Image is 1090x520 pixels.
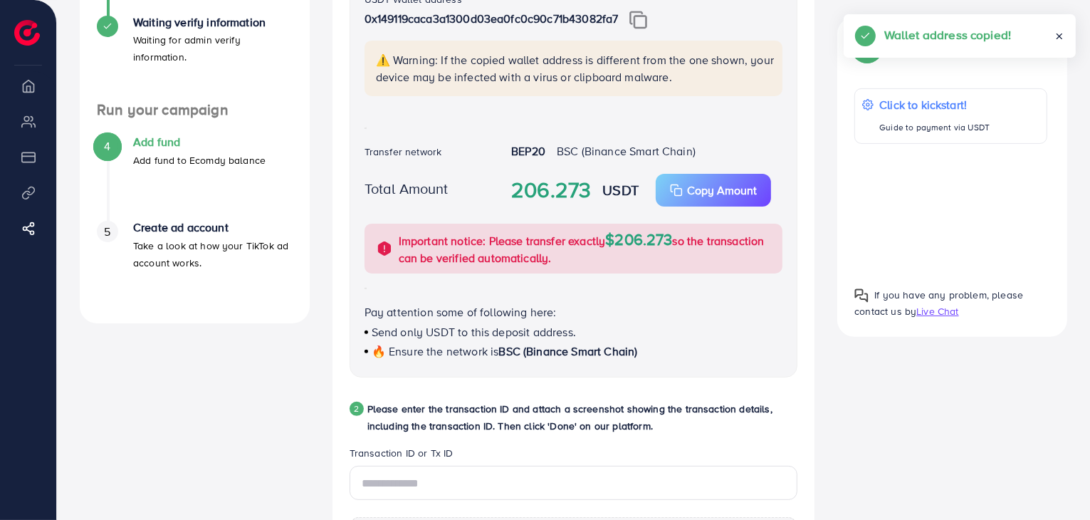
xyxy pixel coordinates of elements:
h4: Create ad account [133,221,293,234]
button: Copy Amount [656,174,771,207]
span: If you have any problem, please contact us by [854,288,1023,318]
span: 🔥 Ensure the network is [372,343,499,359]
p: Click to kickstart! [879,96,990,113]
label: Transfer network [365,145,442,159]
strong: USDT [602,180,639,200]
strong: 206.273 [511,175,591,206]
span: Live Chat [916,304,958,318]
li: Add fund [80,135,310,221]
h4: Waiting verify information [133,16,293,29]
li: Create ad account [80,221,310,306]
img: alert [376,240,393,257]
p: ⚠️ Warning: If the copied wallet address is different from the one shown, your device may be infe... [376,51,775,85]
p: Add fund to Ecomdy balance [133,152,266,169]
span: $206.273 [605,228,672,250]
p: Take a look at how your TikTok ad account works. [133,237,293,271]
p: Important notice: Please transfer exactly so the transaction can be verified automatically. [399,231,775,266]
img: img [629,11,647,29]
iframe: Chat [1029,456,1079,509]
legend: Transaction ID or Tx ID [350,446,798,466]
p: Please enter the transaction ID and attach a screenshot showing the transaction details, includin... [367,400,798,435]
span: BSC (Binance Smart Chain) [498,343,637,359]
img: Popup guide [854,288,869,303]
h5: Wallet address copied! [884,26,1012,44]
div: 2 [350,402,364,416]
label: Total Amount [365,178,449,199]
p: Copy Amount [687,182,757,199]
li: Waiting verify information [80,16,310,101]
h4: Run your campaign [80,101,310,119]
p: Send only USDT to this deposit address. [365,323,783,340]
strong: BEP20 [511,143,545,159]
span: 4 [104,138,110,155]
img: logo [14,20,40,46]
p: Guide to payment via USDT [879,119,990,136]
h4: Add fund [133,135,266,149]
p: Waiting for admin verify information. [133,31,293,66]
span: BSC (Binance Smart Chain) [557,143,696,159]
p: 0x149119caca3a1300d03ea0fc0c90c71b43082fa7 [365,10,783,29]
span: 5 [104,224,110,240]
p: Pay attention some of following here: [365,303,783,321]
